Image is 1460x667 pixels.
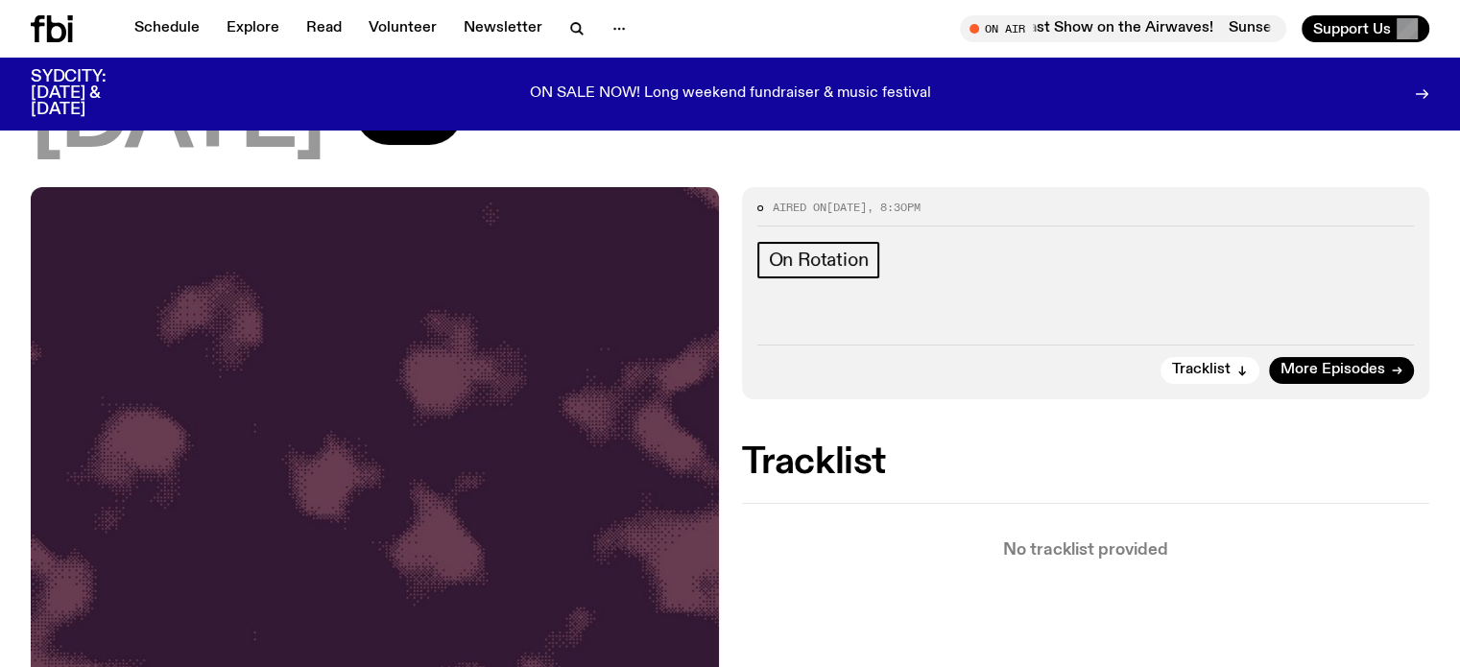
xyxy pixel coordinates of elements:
[215,15,291,42] a: Explore
[960,15,1286,42] button: On AirSunsets with Nazty Gurl Last Show on the Airwaves!Sunsets with Nazty Gurl Last Show on the ...
[773,200,826,215] span: Aired on
[742,542,1430,559] p: No tracklist provided
[1161,357,1259,384] button: Tracklist
[1302,15,1429,42] button: Support Us
[867,200,921,215] span: , 8:30pm
[357,15,448,42] a: Volunteer
[1269,357,1414,384] a: More Episodes
[1313,20,1391,37] span: Support Us
[1172,363,1231,377] span: Tracklist
[769,250,869,271] span: On Rotation
[757,242,880,278] a: On Rotation
[742,445,1430,480] h2: Tracklist
[826,200,867,215] span: [DATE]
[123,15,211,42] a: Schedule
[31,78,324,164] span: [DATE]
[530,85,931,103] p: ON SALE NOW! Long weekend fundraiser & music festival
[1280,363,1385,377] span: More Episodes
[295,15,353,42] a: Read
[452,15,554,42] a: Newsletter
[31,69,154,118] h3: SYDCITY: [DATE] & [DATE]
